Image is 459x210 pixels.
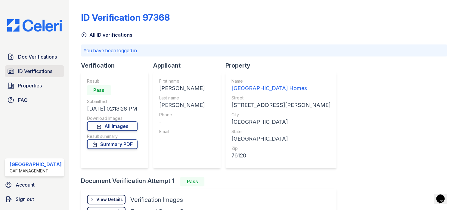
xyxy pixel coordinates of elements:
[18,96,28,104] span: FAQ
[231,145,330,151] div: Zip
[5,94,64,106] a: FAQ
[159,95,205,101] div: Last name
[16,181,35,188] span: Account
[159,118,205,126] div: -
[231,151,330,160] div: 76120
[159,112,205,118] div: Phone
[231,112,330,118] div: City
[81,31,132,38] a: All ID verifications
[81,12,170,23] div: ID Verification 97368
[87,78,138,84] div: Result
[81,177,341,186] div: Document Verification Attempt 1
[159,135,205,143] div: -
[231,118,330,126] div: [GEOGRAPHIC_DATA]
[96,196,123,202] div: View Details
[231,135,330,143] div: [GEOGRAPHIC_DATA]
[10,161,62,168] div: [GEOGRAPHIC_DATA]
[5,80,64,92] a: Properties
[159,101,205,109] div: [PERSON_NAME]
[18,82,42,89] span: Properties
[225,61,341,70] div: Property
[159,129,205,135] div: Email
[87,85,111,95] div: Pass
[2,179,67,191] a: Account
[18,68,52,75] span: ID Verifications
[231,78,330,84] div: Name
[87,105,138,113] div: [DATE] 02:13:28 PM
[87,133,138,139] div: Result summary
[87,99,138,105] div: Submitted
[2,19,67,32] img: CE_Logo_Blue-a8612792a0a2168367f1c8372b55b34899dd931a85d93a1a3d3e32e68fde9ad4.png
[87,115,138,121] div: Download Images
[434,186,453,204] iframe: chat widget
[83,47,445,54] p: You have been logged in
[231,78,330,93] a: Name [GEOGRAPHIC_DATA] Homes
[231,95,330,101] div: Street
[81,61,153,70] div: Verification
[5,65,64,77] a: ID Verifications
[130,196,183,204] div: Verification Images
[10,168,62,174] div: CAF Management
[153,61,225,70] div: Applicant
[159,84,205,93] div: [PERSON_NAME]
[16,196,34,203] span: Sign out
[2,193,67,205] a: Sign out
[231,129,330,135] div: State
[18,53,57,60] span: Doc Verifications
[231,84,330,93] div: [GEOGRAPHIC_DATA] Homes
[87,139,138,149] a: Summary PDF
[231,101,330,109] div: [STREET_ADDRESS][PERSON_NAME]
[159,78,205,84] div: First name
[180,177,204,186] div: Pass
[87,121,138,131] a: All Images
[5,51,64,63] a: Doc Verifications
